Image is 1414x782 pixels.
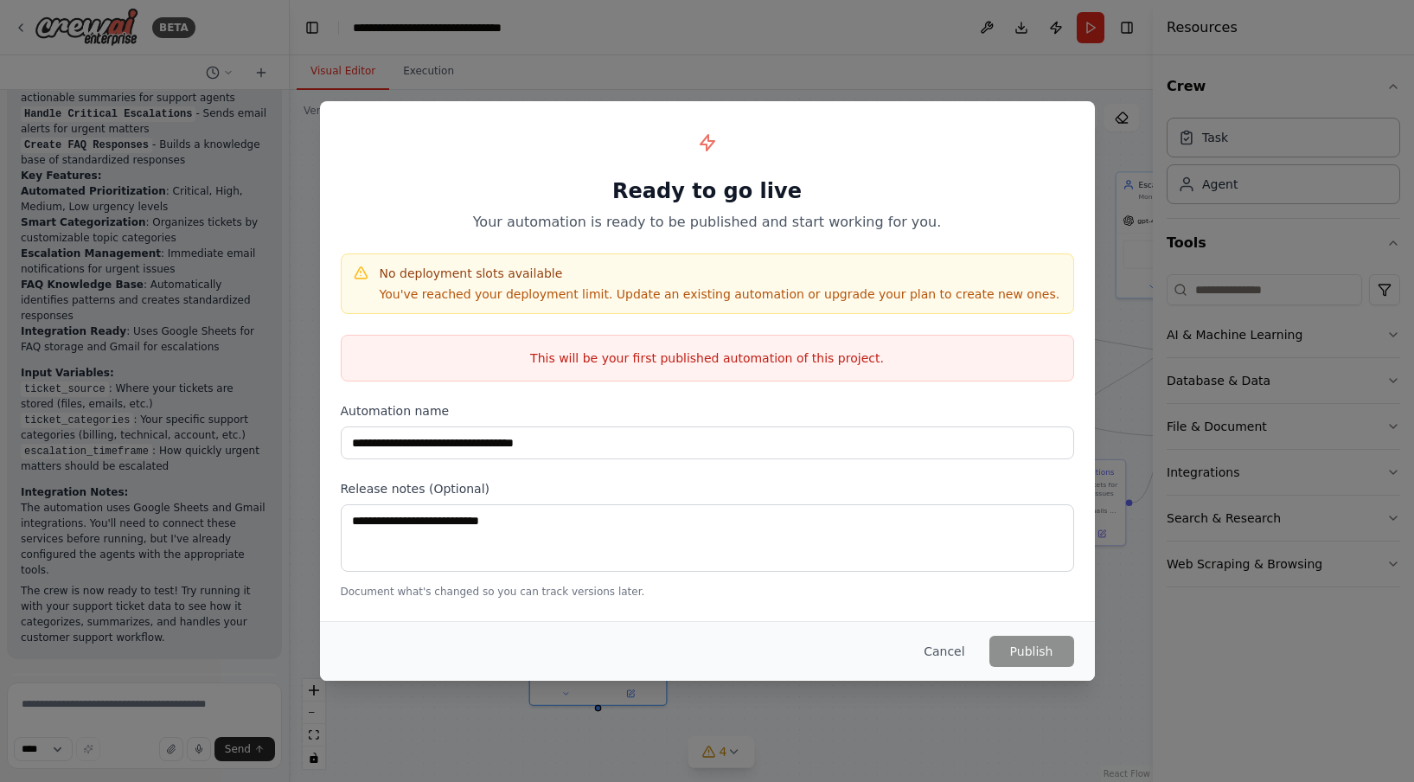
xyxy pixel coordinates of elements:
[380,285,1060,303] p: You've reached your deployment limit. Update an existing automation or upgrade your plan to creat...
[341,402,1074,420] label: Automation name
[341,177,1074,205] h1: Ready to go live
[910,636,978,667] button: Cancel
[341,212,1074,233] p: Your automation is ready to be published and start working for you.
[989,636,1074,667] button: Publish
[380,265,1060,282] h4: No deployment slots available
[341,480,1074,497] label: Release notes (Optional)
[342,349,1073,367] p: This will be your first published automation of this project.
[341,585,1074,599] p: Document what's changed so you can track versions later.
